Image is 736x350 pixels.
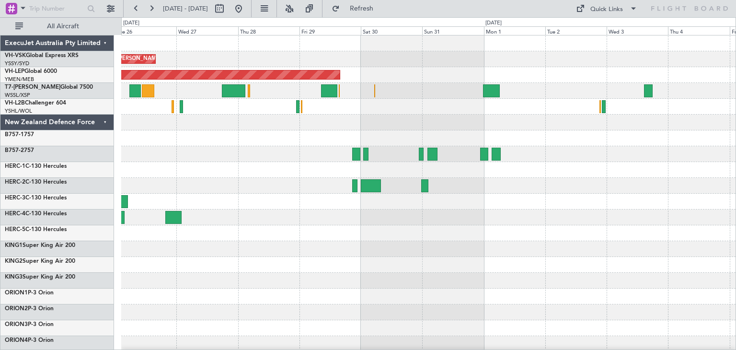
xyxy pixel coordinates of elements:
[29,1,84,16] input: Trip Number
[238,26,299,35] div: Thu 28
[5,258,75,264] a: KING2Super King Air 200
[5,100,25,106] span: VH-L2B
[5,274,23,280] span: KING3
[327,1,385,16] button: Refresh
[5,211,25,217] span: HERC-4
[5,243,23,248] span: KING1
[5,107,32,115] a: YSHL/WOL
[25,23,101,30] span: All Aircraft
[5,195,67,201] a: HERC-3C-130 Hercules
[5,148,34,153] a: B757-2757
[5,69,24,74] span: VH-LEP
[5,132,24,138] span: B757-1
[5,227,67,233] a: HERC-5C-130 Hercules
[5,84,93,90] a: T7-[PERSON_NAME]Global 7500
[5,60,29,67] a: YSSY/SYD
[5,322,54,327] a: ORION3P-3 Orion
[5,338,54,343] a: ORION4P-3 Orion
[5,69,57,74] a: VH-LEPGlobal 6000
[607,26,668,35] div: Wed 3
[5,338,28,343] span: ORION4
[590,5,623,14] div: Quick Links
[5,76,34,83] a: YMEN/MEB
[5,53,79,58] a: VH-VSKGlobal Express XRS
[342,5,382,12] span: Refresh
[571,1,642,16] button: Quick Links
[163,4,208,13] span: [DATE] - [DATE]
[5,53,26,58] span: VH-VSK
[422,26,483,35] div: Sun 31
[545,26,607,35] div: Tue 2
[5,306,28,312] span: ORION2
[11,19,104,34] button: All Aircraft
[123,19,139,27] div: [DATE]
[115,26,176,35] div: Tue 26
[5,148,24,153] span: B757-2
[5,163,25,169] span: HERC-1
[5,211,67,217] a: HERC-4C-130 Hercules
[5,227,25,233] span: HERC-5
[361,26,422,35] div: Sat 30
[5,92,30,99] a: WSSL/XSP
[5,258,23,264] span: KING2
[5,195,25,201] span: HERC-3
[668,26,729,35] div: Thu 4
[5,84,60,90] span: T7-[PERSON_NAME]
[5,290,54,296] a: ORION1P-3 Orion
[176,26,238,35] div: Wed 27
[5,243,75,248] a: KING1Super King Air 200
[299,26,361,35] div: Fri 29
[5,306,54,312] a: ORION2P-3 Orion
[5,274,75,280] a: KING3Super King Air 200
[5,132,34,138] a: B757-1757
[5,322,28,327] span: ORION3
[485,19,502,27] div: [DATE]
[5,179,25,185] span: HERC-2
[484,26,545,35] div: Mon 1
[5,163,67,169] a: HERC-1C-130 Hercules
[5,100,66,106] a: VH-L2BChallenger 604
[5,179,67,185] a: HERC-2C-130 Hercules
[5,290,28,296] span: ORION1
